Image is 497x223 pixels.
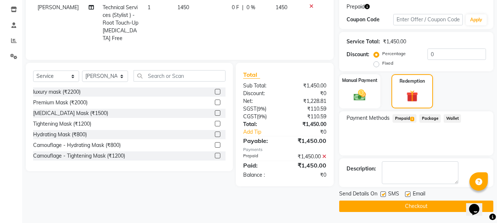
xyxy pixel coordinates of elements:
[285,136,332,145] div: ₹1,450.00
[238,97,285,105] div: Net:
[410,117,414,121] span: 1
[285,90,332,97] div: ₹0
[466,194,490,216] iframe: chat widget
[285,161,332,170] div: ₹1,450.00
[238,105,285,113] div: ( )
[403,89,422,103] img: _gift.svg
[238,171,285,179] div: Balance :
[33,120,91,128] div: Tightening Mask (₹1200)
[242,4,244,11] span: |
[285,82,332,90] div: ₹1,450.00
[347,3,365,11] span: Prepaid
[285,113,332,121] div: ₹110.59
[413,190,425,199] span: Email
[350,88,370,102] img: _cash.svg
[285,97,332,105] div: ₹1,228.81
[238,153,285,161] div: Prepaid
[238,161,285,170] div: Paid:
[285,153,332,161] div: ₹1,450.00
[347,16,393,24] div: Coupon Code
[347,38,380,46] div: Service Total:
[339,201,493,212] button: Checkout
[393,114,416,123] span: Prepaid
[400,78,425,84] label: Redemption
[33,109,108,117] div: [MEDICAL_DATA] Mask (₹1500)
[134,70,226,82] input: Search or Scan
[177,4,189,11] span: 1450
[258,106,265,112] span: 9%
[293,128,332,136] div: ₹0
[238,82,285,90] div: Sub Total:
[382,60,393,66] label: Fixed
[347,114,390,122] span: Payment Methods
[238,136,285,145] div: Payable:
[33,99,88,107] div: Premium Mask (₹2000)
[285,121,332,128] div: ₹1,450.00
[232,4,239,11] span: 0 F
[238,113,285,121] div: ( )
[383,38,406,46] div: ₹1,450.00
[238,121,285,128] div: Total:
[466,14,487,25] button: Apply
[393,14,463,25] input: Enter Offer / Coupon Code
[33,88,81,96] div: luxury mask (₹2200)
[419,114,441,123] span: Package
[246,4,255,11] span: 0 %
[342,77,377,84] label: Manual Payment
[276,4,287,11] span: 1450
[148,4,150,11] span: 1
[33,131,87,139] div: Hydrating Mask (₹800)
[347,51,369,58] div: Discount:
[243,113,257,120] span: CGST
[33,152,125,160] div: Camouflage - Tightening Mask (₹1200)
[339,190,377,199] span: Send Details On
[238,90,285,97] div: Discount:
[382,50,406,57] label: Percentage
[347,165,376,173] div: Description:
[388,190,399,199] span: SMS
[258,114,265,119] span: 9%
[243,147,326,153] div: Payments
[285,105,332,113] div: ₹110.59
[238,128,292,136] a: Add Tip
[444,114,461,123] span: Wallet
[285,171,332,179] div: ₹0
[33,141,121,149] div: Camouflage - Hydrating Mask (₹800)
[243,105,256,112] span: SGST
[38,4,79,11] span: [PERSON_NAME]
[103,4,138,42] span: Technical Services (Stylist ) - Root Touch-Up [MEDICAL_DATA] Free
[243,71,260,79] span: Total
